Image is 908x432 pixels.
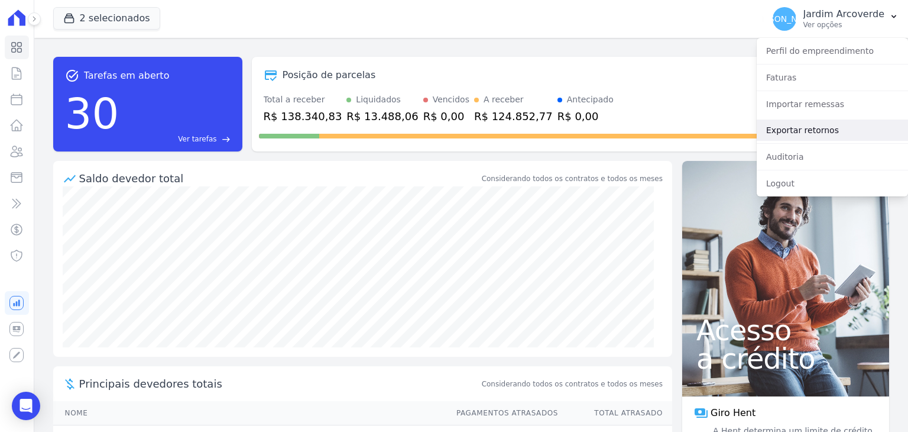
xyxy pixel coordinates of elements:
div: A receber [484,94,524,106]
div: R$ 138.340,83 [264,108,342,124]
div: Total a receber [264,94,342,106]
th: Pagamentos Atrasados [445,401,559,425]
div: Liquidados [356,94,401,106]
a: Faturas [757,67,908,88]
th: Total Atrasado [559,401,672,425]
div: Posição de parcelas [283,68,376,82]
span: task_alt [65,69,79,83]
span: east [222,135,231,144]
div: R$ 0,00 [423,108,469,124]
span: Acesso [696,316,875,344]
a: Auditoria [757,146,908,167]
span: Giro Hent [711,406,755,420]
a: Perfil do empreendimento [757,40,908,62]
span: a crédito [696,344,875,373]
span: Considerando todos os contratos e todos os meses [482,379,663,389]
p: Jardim Arcoverde [803,8,884,20]
div: Antecipado [567,94,614,106]
div: R$ 0,00 [557,108,614,124]
p: Ver opções [803,20,884,30]
span: [PERSON_NAME] [750,15,818,23]
div: Open Intercom Messenger [12,392,40,420]
a: Ver tarefas east [124,134,230,144]
div: Vencidos [433,94,469,106]
button: 2 selecionados [53,7,160,30]
a: Exportar retornos [757,120,908,141]
a: Logout [757,173,908,194]
div: Considerando todos os contratos e todos os meses [482,173,663,184]
div: R$ 13.488,06 [346,108,418,124]
span: Ver tarefas [178,134,216,144]
div: 30 [65,83,119,144]
div: Saldo devedor total [79,170,479,186]
span: Principais devedores totais [79,376,479,392]
th: Nome [53,401,445,425]
button: [PERSON_NAME] Jardim Arcoverde Ver opções [763,2,908,36]
span: Tarefas em aberto [84,69,170,83]
a: Importar remessas [757,94,908,115]
div: R$ 124.852,77 [474,108,553,124]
